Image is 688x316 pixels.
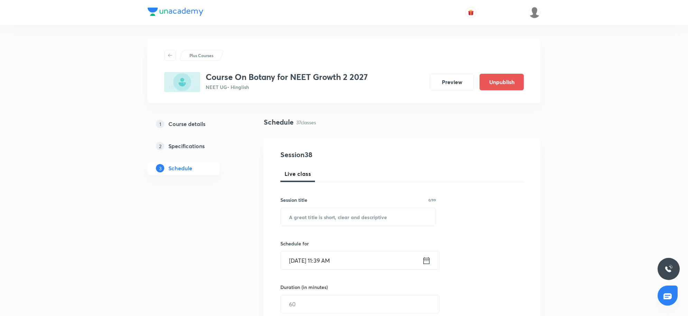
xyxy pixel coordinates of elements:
[285,170,311,178] span: Live class
[164,72,200,92] img: 4470AB64-DAF4-40E7-BB9E-7495497644AF_plus.png
[206,83,368,91] p: NEET UG • Hinglish
[280,283,328,291] h6: Duration (in minutes)
[465,7,476,18] button: avatar
[280,196,307,204] h6: Session title
[148,8,203,16] img: Company Logo
[168,142,205,150] h5: Specifications
[156,120,164,128] p: 1
[156,164,164,172] p: 3
[430,74,474,90] button: Preview
[480,74,524,90] button: Unpublish
[264,117,294,127] h4: Schedule
[296,119,316,126] p: 37 classes
[281,208,436,226] input: A great title is short, clear and descriptive
[148,139,242,153] a: 2Specifications
[168,120,205,128] h5: Course details
[529,7,540,18] img: Devendra Kumar
[664,265,673,273] img: ttu
[168,164,192,172] h5: Schedule
[280,240,436,247] h6: Schedule for
[468,9,474,16] img: avatar
[148,8,203,18] a: Company Logo
[281,295,439,313] input: 60
[189,52,213,58] p: Plus Courses
[428,198,436,202] p: 0/99
[148,117,242,131] a: 1Course details
[280,150,407,160] h4: Session 38
[156,142,164,150] p: 2
[206,72,368,82] h3: Course On Botany for NEET Growth 2 2027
